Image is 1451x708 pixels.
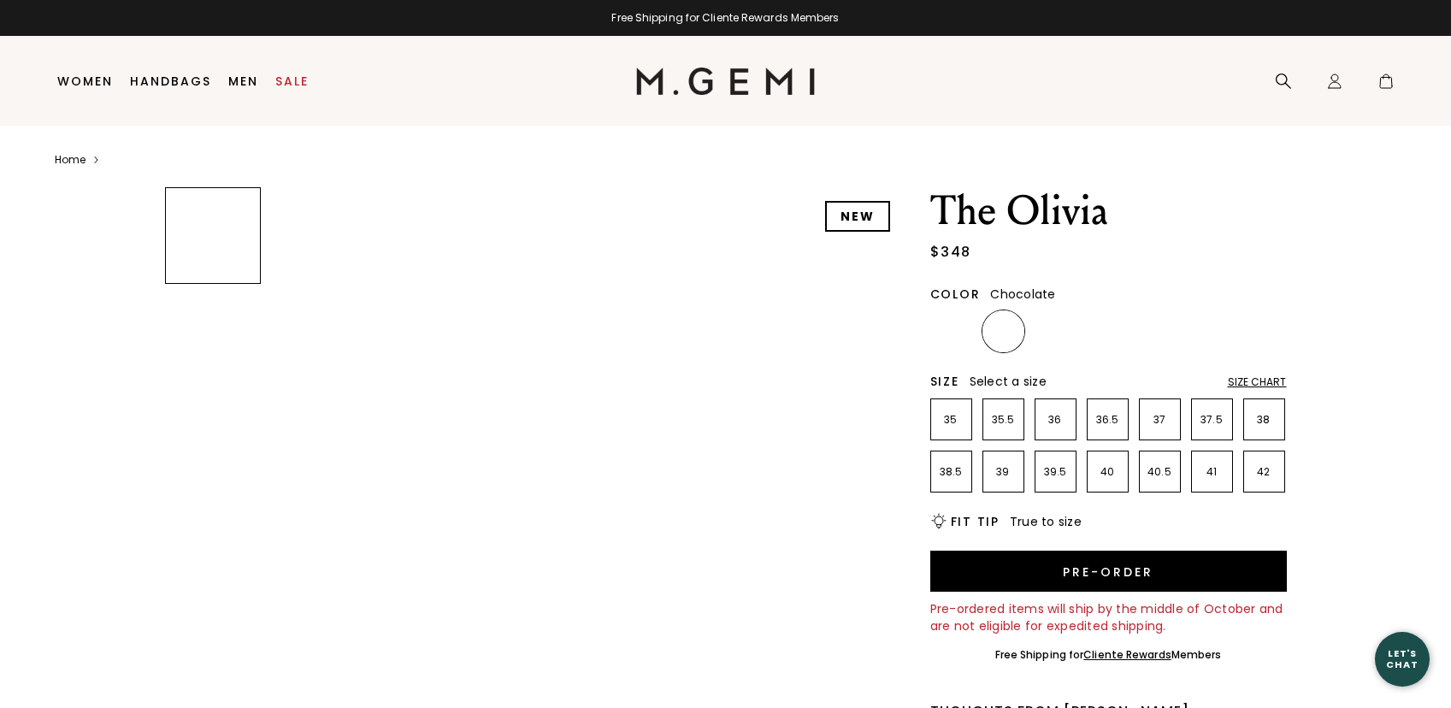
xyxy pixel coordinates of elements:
[57,74,113,88] a: Women
[983,465,1023,479] p: 39
[930,187,1287,235] h1: The Olivia
[825,201,890,232] div: NEW
[228,74,258,88] a: Men
[1192,465,1232,479] p: 41
[636,68,815,95] img: M.Gemi
[275,74,309,88] a: Sale
[1088,413,1128,427] p: 36.5
[930,287,981,301] h2: Color
[130,74,211,88] a: Handbags
[930,375,959,388] h2: Size
[1244,413,1284,427] p: 38
[166,292,261,386] img: The Olivia
[995,648,1222,662] div: Free Shipping for Members
[930,551,1287,592] button: Pre-order
[1375,648,1430,670] div: Let's Chat
[1036,312,1075,351] img: Gunmetal
[1140,465,1180,479] p: 40.5
[931,465,971,479] p: 38.5
[1035,465,1076,479] p: 39.5
[1192,413,1232,427] p: 37.5
[932,312,970,351] img: Black
[1083,647,1171,662] a: Cliente Rewards
[951,515,1000,528] h2: Fit Tip
[1244,465,1284,479] p: 42
[990,286,1055,303] span: Chocolate
[931,413,971,427] p: 35
[1088,465,1128,479] p: 40
[166,601,261,696] img: The Olivia
[970,373,1047,390] span: Select a size
[1228,375,1287,389] div: Size Chart
[1088,312,1127,351] img: Black and White
[55,153,86,167] a: Home
[166,498,261,593] img: The Olivia
[166,395,261,490] img: The Olivia
[983,413,1023,427] p: 35.5
[1140,413,1180,427] p: 37
[930,242,971,263] div: $348
[984,312,1023,351] img: Chocolate
[1035,413,1076,427] p: 36
[1010,513,1082,530] span: True to size
[930,600,1287,634] div: Pre-ordered items will ship by the middle of October and are not eligible for expedited shipping.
